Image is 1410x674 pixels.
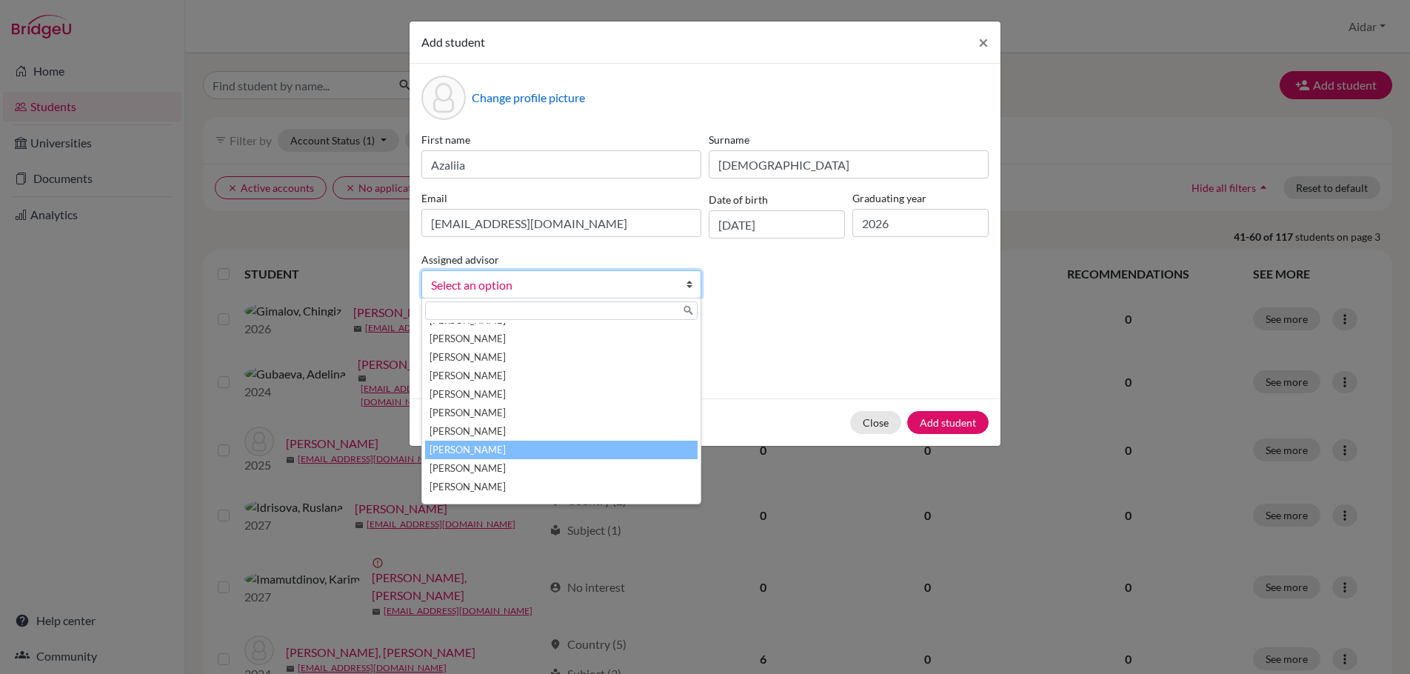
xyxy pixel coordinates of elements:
label: Assigned advisor [421,252,499,267]
span: × [978,31,989,53]
button: Add student [907,411,989,434]
li: [PERSON_NAME] [425,330,698,348]
button: Close [966,21,1000,63]
li: [PERSON_NAME] [425,404,698,422]
p: Parents [421,322,989,340]
label: Surname [709,132,989,147]
span: Add student [421,35,485,49]
button: Close [850,411,901,434]
label: Date of birth [709,192,768,207]
li: [PERSON_NAME] [425,478,698,496]
li: [PERSON_NAME] [425,441,698,459]
li: [PERSON_NAME] [425,348,698,367]
div: Profile picture [421,76,466,120]
li: [PERSON_NAME] [425,422,698,441]
input: dd/mm/yyyy [709,210,845,238]
span: Select an option [431,276,672,295]
label: Email [421,190,701,206]
label: First name [421,132,701,147]
li: [PERSON_NAME] [425,385,698,404]
li: [PERSON_NAME] [425,367,698,385]
li: [PERSON_NAME] [425,496,698,515]
li: [PERSON_NAME] [425,459,698,478]
label: Graduating year [852,190,989,206]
